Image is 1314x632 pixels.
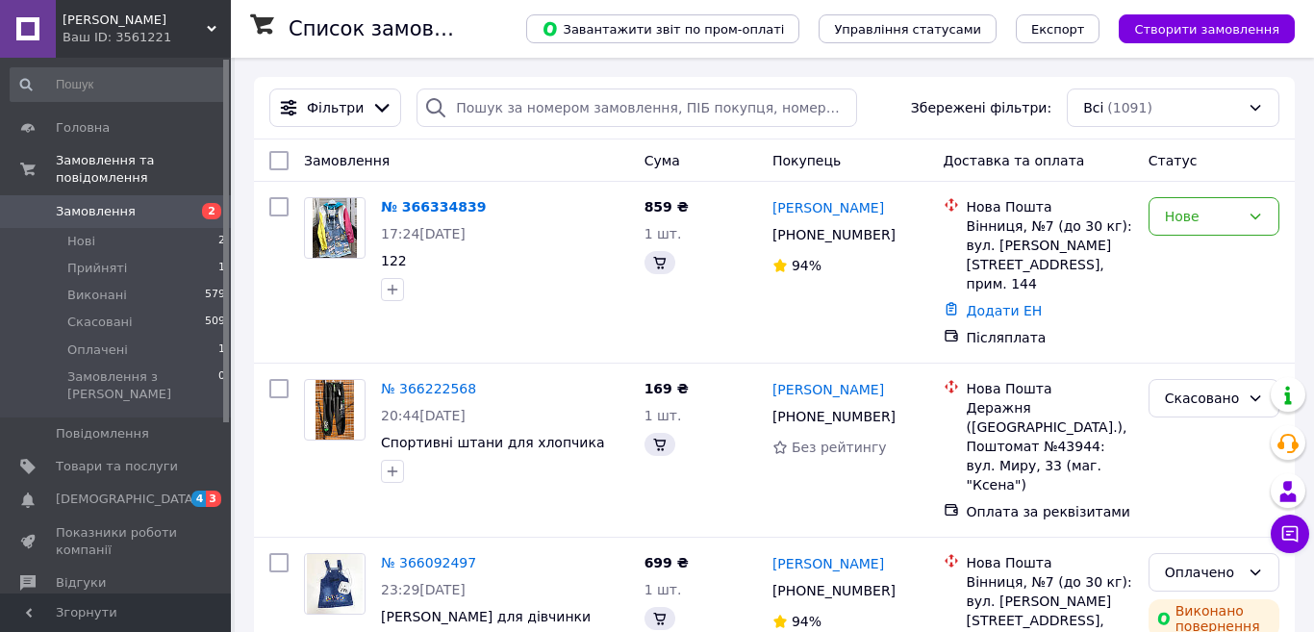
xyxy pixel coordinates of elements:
span: Товари та послуги [56,458,178,475]
div: Нова Пошта [967,553,1133,572]
span: Всі [1083,98,1103,117]
span: Скасовані [67,314,133,331]
span: Доставка та оплата [944,153,1085,168]
a: [PERSON_NAME] для дівчинки [381,609,591,624]
div: Ваш ID: 3561221 [63,29,231,46]
input: Пошук за номером замовлення, ПІБ покупця, номером телефону, Email, номером накладної [417,88,857,127]
div: Деражня ([GEOGRAPHIC_DATA].), Поштомат №43944: вул. Миру, 33 (маг. "Ксена") [967,398,1133,494]
span: 1 шт. [644,408,682,423]
div: [PHONE_NUMBER] [769,221,899,248]
span: 579 [205,287,225,304]
span: [DEMOGRAPHIC_DATA] [56,491,198,508]
div: Вінниця, №7 (до 30 кг): вул. [PERSON_NAME][STREET_ADDRESS], прим. 144 [967,216,1133,293]
span: 1 шт. [644,582,682,597]
span: Оплачені [67,341,128,359]
div: Нова Пошта [967,197,1133,216]
a: Додати ЕН [967,303,1043,318]
span: 2 [202,203,221,219]
button: Експорт [1016,14,1100,43]
div: Скасовано [1165,388,1240,409]
span: 17:24[DATE] [381,226,466,241]
div: [PHONE_NUMBER] [769,403,899,430]
div: Нова Пошта [967,379,1133,398]
button: Створити замовлення [1119,14,1295,43]
span: 699 ₴ [644,555,689,570]
div: Оплачено [1165,562,1240,583]
span: Головна [56,119,110,137]
img: Фото товару [307,554,363,614]
a: Фото товару [304,379,366,441]
span: Без рейтингу [792,440,887,455]
a: № 366092497 [381,555,476,570]
span: Дракоша Тоша [63,12,207,29]
a: Фото товару [304,553,366,615]
span: 94% [792,614,821,629]
input: Пошук [10,67,227,102]
span: 1 [218,341,225,359]
span: 94% [792,258,821,273]
span: Виконані [67,287,127,304]
span: (1091) [1107,100,1152,115]
div: Нове [1165,206,1240,227]
span: Збережені фільтри: [911,98,1051,117]
a: [PERSON_NAME] [772,554,884,573]
span: Статус [1149,153,1198,168]
span: Експорт [1031,22,1085,37]
a: Фото товару [304,197,366,259]
span: Завантажити звіт по пром-оплаті [542,20,784,38]
span: Повідомлення [56,425,149,442]
h1: Список замовлень [289,17,484,40]
span: Замовлення та повідомлення [56,152,231,187]
div: Післяплата [967,328,1133,347]
button: Управління статусами [819,14,997,43]
span: Покупець [772,153,841,168]
span: Замовлення [56,203,136,220]
span: 3 [206,491,221,507]
span: Прийняті [67,260,127,277]
div: [PHONE_NUMBER] [769,577,899,604]
a: [PERSON_NAME] [772,380,884,399]
div: Оплата за реквізитами [967,502,1133,521]
span: 23:29[DATE] [381,582,466,597]
a: № 366222568 [381,381,476,396]
span: 1 шт. [644,226,682,241]
a: 122 [381,253,407,268]
span: 859 ₴ [644,199,689,215]
span: 20:44[DATE] [381,408,466,423]
a: Спортивні штани для хлопчика [381,435,604,450]
span: 1 [218,260,225,277]
span: Cума [644,153,680,168]
button: Чат з покупцем [1271,515,1309,553]
span: Замовлення з [PERSON_NAME] [67,368,218,403]
button: Завантажити звіт по пром-оплаті [526,14,799,43]
span: Замовлення [304,153,390,168]
span: 0 [218,368,225,403]
span: 2 [218,233,225,250]
span: 4 [191,491,207,507]
span: Створити замовлення [1134,22,1279,37]
span: Показники роботи компанії [56,524,178,559]
a: Створити замовлення [1099,20,1295,36]
a: № 366334839 [381,199,486,215]
span: Відгуки [56,574,106,592]
img: Фото товару [313,198,358,258]
a: [PERSON_NAME] [772,198,884,217]
span: 509 [205,314,225,331]
img: Фото товару [316,380,353,440]
span: Управління статусами [834,22,981,37]
span: 169 ₴ [644,381,689,396]
span: Нові [67,233,95,250]
span: Фільтри [307,98,364,117]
